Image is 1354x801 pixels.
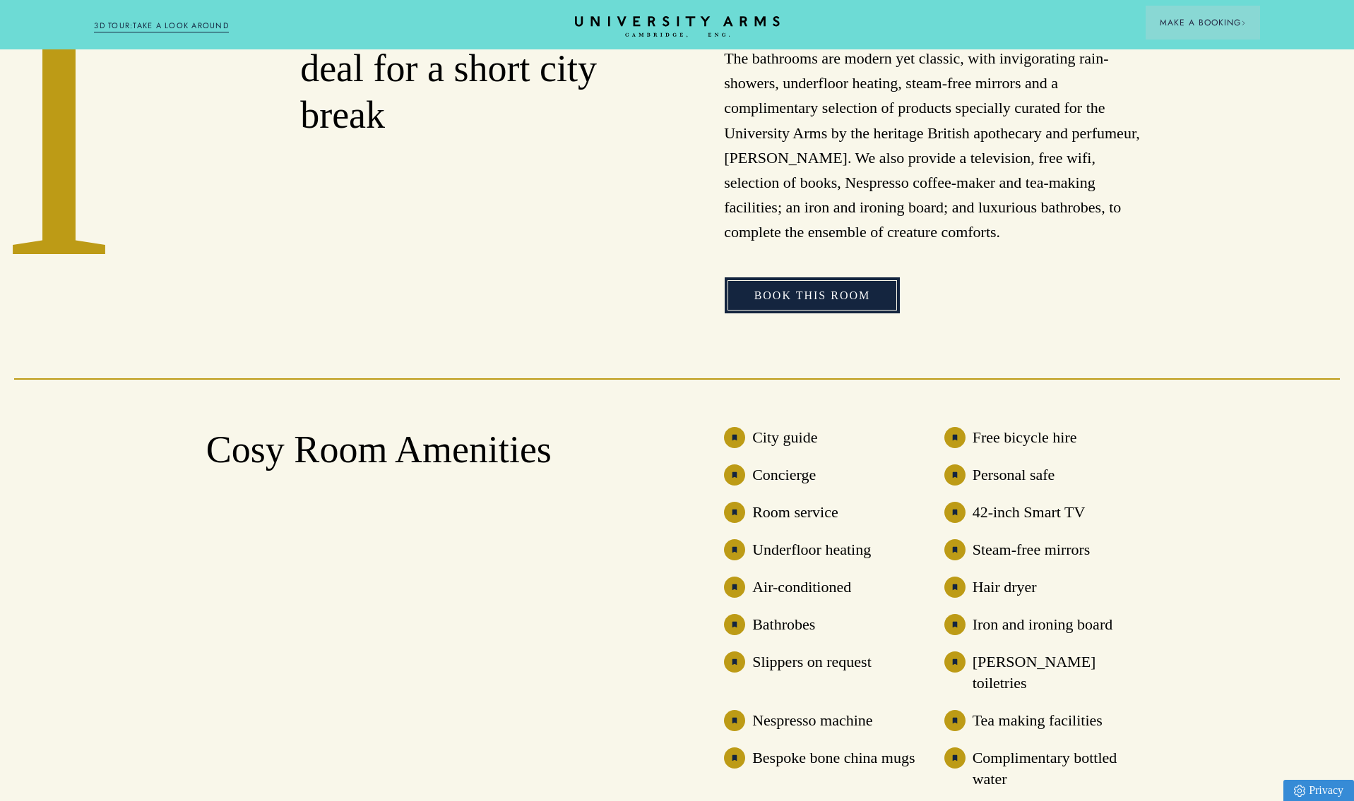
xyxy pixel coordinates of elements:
[1241,20,1246,25] img: Arrow icon
[944,651,966,673] img: image-e94e5ce88bee53a709c97330e55750c953861461-40x40-svg
[724,464,745,486] img: image-e94e5ce88bee53a709c97330e55750c953861461-40x40-svg
[944,614,966,635] img: image-e94e5ce88bee53a709c97330e55750c953861461-40x40-svg
[724,502,745,523] img: image-eb744e7ff81d60750c3343e6174bc627331de060-40x40-svg
[725,277,901,314] a: Book This Room
[944,464,966,486] img: image-eb744e7ff81d60750c3343e6174bc627331de060-40x40-svg
[724,651,745,673] img: image-eb744e7ff81d60750c3343e6174bc627331de060-40x40-svg
[944,502,966,523] img: image-eb744e7ff81d60750c3343e6174bc627331de060-40x40-svg
[206,427,630,474] h2: Cosy Room Amenities
[944,539,966,560] img: image-e94e5ce88bee53a709c97330e55750c953861461-40x40-svg
[944,577,966,598] img: image-e94e5ce88bee53a709c97330e55750c953861461-40x40-svg
[752,502,838,523] h3: Room service
[973,747,1148,790] h3: Complimentary bottled water
[724,539,745,560] img: image-e94e5ce88bee53a709c97330e55750c953861461-40x40-svg
[724,747,745,769] img: image-e94e5ce88bee53a709c97330e55750c953861461-40x40-svg
[1146,6,1260,40] button: Make a BookingArrow icon
[752,464,816,486] h3: Concierge
[300,46,630,139] h2: deal for a short city break
[973,464,1055,486] h3: Personal safe
[752,710,872,731] h3: Nespresso machine
[752,614,815,635] h3: Bathrobes
[944,747,966,769] img: image-eb744e7ff81d60750c3343e6174bc627331de060-40x40-svg
[944,710,966,731] img: image-e94e5ce88bee53a709c97330e55750c953861461-40x40-svg
[944,427,966,448] img: image-e94e5ce88bee53a709c97330e55750c953861461-40x40-svg
[973,427,1077,448] h3: Free bicycle hire
[724,614,745,635] img: image-eb744e7ff81d60750c3343e6174bc627331de060-40x40-svg
[724,427,745,448] img: image-eb744e7ff81d60750c3343e6174bc627331de060-40x40-svg
[973,710,1103,731] h3: Tea making facilities
[752,577,851,598] h3: Air-conditioned
[752,427,817,448] h3: City guide
[1160,16,1246,29] span: Make a Booking
[752,747,915,769] h3: Bespoke bone china mugs
[1283,780,1354,801] a: Privacy
[724,577,745,598] img: image-e94e5ce88bee53a709c97330e55750c953861461-40x40-svg
[973,577,1037,598] h3: Hair dryer
[752,651,872,673] h3: Slippers on request
[752,539,871,560] h3: Underfloor heating
[575,16,780,38] a: Home
[724,46,1148,245] p: The bathrooms are modern yet classic, with invigorating rain-showers, underfloor heating, steam-f...
[724,710,745,731] img: image-eb744e7ff81d60750c3343e6174bc627331de060-40x40-svg
[973,651,1148,694] h3: [PERSON_NAME] toiletries
[94,20,229,32] a: 3D TOUR:TAKE A LOOK AROUND
[973,502,1086,523] h3: 42-inch Smart TV
[973,614,1113,635] h3: Iron and ironing board
[1294,785,1305,797] img: Privacy
[973,539,1091,560] h3: Steam-free mirrors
